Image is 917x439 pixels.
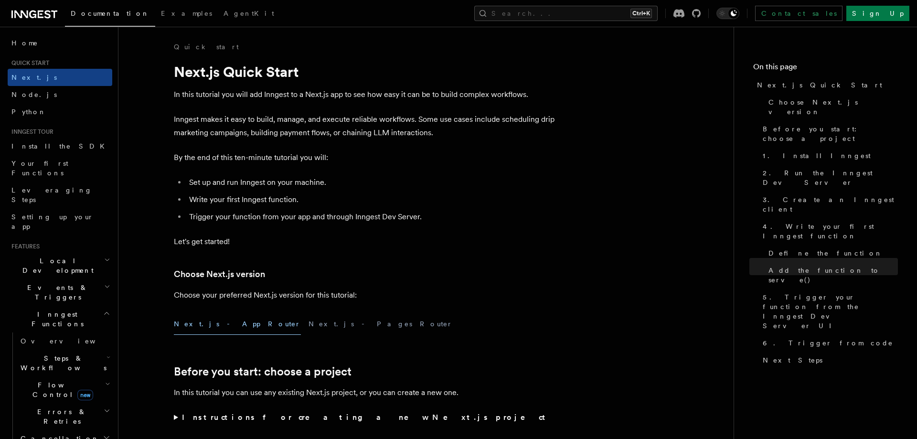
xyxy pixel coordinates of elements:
button: Search...Ctrl+K [474,6,658,21]
span: Leveraging Steps [11,186,92,203]
h1: Next.js Quick Start [174,63,556,80]
span: Next.js Quick Start [757,80,882,90]
button: Next.js - Pages Router [309,313,453,335]
strong: Instructions for creating a new Next.js project [182,413,549,422]
h4: On this page [753,61,898,76]
span: Next Steps [763,355,822,365]
span: Steps & Workflows [17,353,107,373]
a: 6. Trigger from code [759,334,898,352]
span: Local Development [8,256,104,275]
a: 2. Run the Inngest Dev Server [759,164,898,191]
span: Events & Triggers [8,283,104,302]
span: Your first Functions [11,160,68,177]
a: AgentKit [218,3,280,26]
a: Next Steps [759,352,898,369]
span: 4. Write your first Inngest function [763,222,898,241]
a: Next.js [8,69,112,86]
button: Events & Triggers [8,279,112,306]
span: Install the SDK [11,142,110,150]
a: Node.js [8,86,112,103]
a: Examples [155,3,218,26]
a: Quick start [174,42,239,52]
span: Examples [161,10,212,17]
a: 1. Install Inngest [759,147,898,164]
a: Leveraging Steps [8,182,112,208]
span: Overview [21,337,119,345]
a: Overview [17,332,112,350]
span: 3. Create an Inngest client [763,195,898,214]
a: Your first Functions [8,155,112,182]
span: Before you start: choose a project [763,124,898,143]
button: Inngest Functions [8,306,112,332]
span: Inngest Functions [8,310,103,329]
a: Home [8,34,112,52]
span: Next.js [11,74,57,81]
span: 1. Install Inngest [763,151,871,161]
button: Toggle dark mode [716,8,739,19]
a: Add the function to serve() [765,262,898,289]
p: Let's get started! [174,235,556,248]
kbd: Ctrl+K [630,9,652,18]
p: In this tutorial you will add Inngest to a Next.js app to see how easy it can be to build complex... [174,88,556,101]
li: Write your first Inngest function. [186,193,556,206]
p: In this tutorial you can use any existing Next.js project, or you can create a new one. [174,386,556,399]
a: 5. Trigger your function from the Inngest Dev Server UI [759,289,898,334]
a: Before you start: choose a project [759,120,898,147]
span: Define the function [768,248,883,258]
span: Node.js [11,91,57,98]
span: Features [8,243,40,250]
a: Install the SDK [8,138,112,155]
span: Setting up your app [11,213,94,230]
a: Contact sales [755,6,842,21]
a: Next.js Quick Start [753,76,898,94]
a: Python [8,103,112,120]
button: Flow Controlnew [17,376,112,403]
button: Next.js - App Router [174,313,301,335]
span: Quick start [8,59,49,67]
span: Choose Next.js version [768,97,898,117]
p: Inngest makes it easy to build, manage, and execute reliable workflows. Some use cases include sc... [174,113,556,139]
summary: Instructions for creating a new Next.js project [174,411,556,424]
a: Choose Next.js version [174,268,265,281]
p: Choose your preferred Next.js version for this tutorial: [174,289,556,302]
span: Home [11,38,38,48]
span: Errors & Retries [17,407,104,426]
button: Steps & Workflows [17,350,112,376]
span: AgentKit [224,10,274,17]
span: Python [11,108,46,116]
button: Local Development [8,252,112,279]
button: Errors & Retries [17,403,112,430]
a: Define the function [765,245,898,262]
a: Before you start: choose a project [174,365,352,378]
span: Add the function to serve() [768,266,898,285]
li: Set up and run Inngest on your machine. [186,176,556,189]
a: Documentation [65,3,155,27]
span: Documentation [71,10,149,17]
span: 2. Run the Inngest Dev Server [763,168,898,187]
span: 6. Trigger from code [763,338,893,348]
li: Trigger your function from your app and through Inngest Dev Server. [186,210,556,224]
a: Sign Up [846,6,909,21]
span: new [77,390,93,400]
span: Inngest tour [8,128,53,136]
a: Choose Next.js version [765,94,898,120]
a: 3. Create an Inngest client [759,191,898,218]
p: By the end of this ten-minute tutorial you will: [174,151,556,164]
span: 5. Trigger your function from the Inngest Dev Server UI [763,292,898,331]
a: 4. Write your first Inngest function [759,218,898,245]
a: Setting up your app [8,208,112,235]
span: Flow Control [17,380,105,399]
